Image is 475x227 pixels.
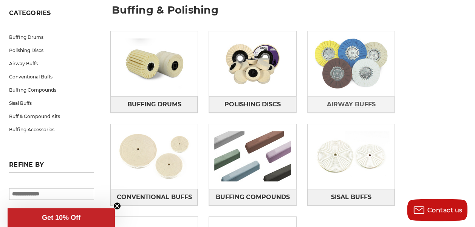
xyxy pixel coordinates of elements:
[113,202,121,210] button: Close teaser
[127,98,181,111] span: Buffing Drums
[111,96,198,113] a: Buffing Drums
[209,33,296,94] img: Polishing Discs
[9,70,94,83] a: Conventional Buffs
[42,214,80,221] span: Get 10% Off
[427,207,463,214] span: Contact us
[9,31,94,44] a: Buffing Drums
[9,83,94,97] a: Buffing Compounds
[331,191,371,204] span: Sisal Buffs
[209,96,296,113] a: Polishing Discs
[9,44,94,57] a: Polishing Discs
[9,97,94,110] a: Sisal Buffs
[308,189,395,206] a: Sisal Buffs
[216,191,290,204] span: Buffing Compounds
[111,33,198,94] img: Buffing Drums
[224,98,281,111] span: Polishing Discs
[9,123,94,136] a: Buffing Accessories
[326,98,375,111] span: Airway Buffs
[308,126,395,187] img: Sisal Buffs
[112,5,466,21] h1: buffing & polishing
[407,199,467,221] button: Contact us
[209,189,296,206] a: Buffing Compounds
[9,57,94,70] a: Airway Buffs
[308,33,395,94] img: Airway Buffs
[9,161,94,173] h5: Refine by
[209,126,296,187] img: Buffing Compounds
[9,9,94,21] h5: Categories
[308,96,395,113] a: Airway Buffs
[117,191,192,204] span: Conventional Buffs
[8,208,115,227] div: Get 10% OffClose teaser
[111,189,198,206] a: Conventional Buffs
[9,110,94,123] a: Buff & Compound Kits
[111,126,198,187] img: Conventional Buffs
